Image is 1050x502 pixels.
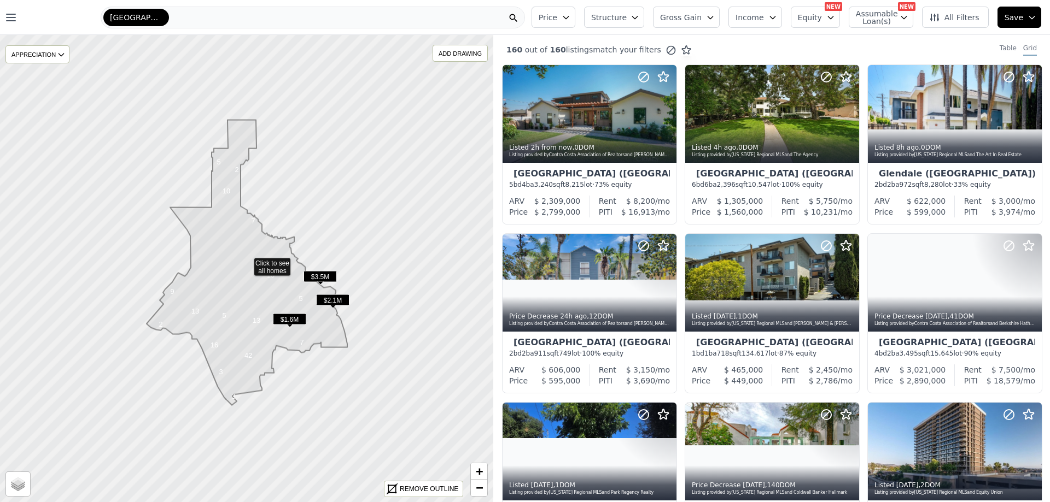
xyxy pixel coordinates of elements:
a: Layers [6,472,30,496]
img: g1.png [235,342,262,369]
time: 2025-08-19 23:10 [714,312,736,320]
div: /mo [795,206,853,217]
div: Price [509,375,528,386]
div: Table [1000,44,1017,56]
img: g1.png [182,298,209,324]
span: Gross Gain [660,12,702,23]
div: Price [692,375,710,386]
span: $ 8,200 [626,197,655,205]
div: [GEOGRAPHIC_DATA] ([GEOGRAPHIC_DATA]) [509,169,670,180]
div: /mo [795,375,853,386]
span: $ 3,000 [991,197,1020,205]
div: 9 [159,279,185,305]
div: /mo [978,375,1035,386]
span: Assumable Loan(s) [856,10,891,25]
div: $2.1M [316,294,349,310]
img: g1.png [258,262,284,288]
span: $ 2,309,000 [534,197,581,205]
img: g1.png [159,279,186,305]
button: All Filters [922,7,989,28]
div: REMOVE OUTLINE [400,484,458,494]
span: $ 2,450 [809,365,838,374]
time: 2025-08-19 19:39 [743,481,765,489]
div: Price Decrease , 140 DOM [692,481,854,489]
span: $2.1M [316,294,349,306]
span: 2,396 [717,181,736,188]
img: Condominium [874,169,883,178]
span: $ 449,000 [724,376,763,385]
div: PITI [964,375,978,386]
span: $ 606,000 [541,365,580,374]
span: $ 595,000 [541,376,580,385]
span: $ 3,690 [626,376,655,385]
div: /mo [799,364,853,375]
div: Price [692,206,710,217]
time: 2025-08-20 20:29 [714,144,736,151]
div: Listing provided by [US_STATE] Regional MLS and [PERSON_NAME] & [PERSON_NAME] [692,321,854,327]
button: Gross Gain [653,7,720,28]
img: g1.png [224,157,250,183]
div: 3 [220,383,247,410]
div: Listing provided by [US_STATE] Regional MLS and The Art In Real Estate [874,152,1036,158]
div: Listed , 0 DOM [874,143,1036,152]
div: Listing provided by [US_STATE] Regional MLS and Coldwell Banker Hallmark [692,489,854,496]
div: 42 [235,342,261,369]
div: 4 bd 2 ba sqft lot · 90% equity [874,349,1035,358]
span: 718 [717,350,730,357]
button: Price [532,7,575,28]
div: 5 [211,303,237,329]
div: /mo [612,375,670,386]
img: g1.png [240,208,267,234]
span: $3.5M [304,271,337,282]
div: PITI [781,375,795,386]
time: 2025-08-19 21:15 [531,481,553,489]
img: g1.png [211,303,238,329]
span: Income [736,12,764,23]
div: 13 [243,308,270,334]
div: 5 bd 4 ba sqft lot · 73% equity [509,180,670,189]
div: Rent [781,364,799,375]
div: 10 [213,178,240,204]
span: 3,240 [534,181,553,188]
div: ARV [509,364,524,375]
span: $ 599,000 [907,208,946,216]
span: 134,617 [742,350,769,357]
div: /mo [799,196,853,206]
span: 972 [900,181,912,188]
div: 3 [208,359,234,385]
div: /mo [616,364,670,375]
div: Price Decrease , 41 DOM [874,312,1036,321]
span: [GEOGRAPHIC_DATA] [110,12,162,23]
span: $1.6M [273,314,306,325]
img: g1.png [288,286,314,312]
div: Price [874,206,893,217]
div: ARV [874,196,890,206]
div: Listed , 0 DOM [692,143,854,152]
div: /mo [616,196,670,206]
a: Listed [DATE],1DOMListing provided by[US_STATE] Regional MLSand [PERSON_NAME] & [PERSON_NAME]Cond... [685,233,859,393]
button: Save [997,7,1041,28]
div: $3.5M [304,271,337,287]
div: ARV [692,196,707,206]
div: APPRECIATION [5,45,69,63]
a: Listed 2h from now,0DOMListing provided byContra Costa Association of Realtorsand [PERSON_NAME] R... [502,64,676,225]
img: g1.png [220,383,247,410]
span: match your filters [593,44,661,55]
div: Rent [781,196,799,206]
div: out of listings [493,44,692,56]
div: ARV [874,364,890,375]
div: 5 [206,149,232,175]
span: $ 7,500 [991,365,1020,374]
img: g1.png [148,311,174,338]
span: 8,215 [565,181,584,188]
img: g1.png [206,149,232,175]
a: Zoom out [471,480,487,496]
div: Listed , 0 DOM [509,143,671,152]
img: g1.png [213,178,240,204]
div: /mo [982,364,1035,375]
time: 2025-08-20 16:25 [896,144,919,151]
div: PITI [599,375,612,386]
div: PITI [964,206,978,217]
div: ARV [692,364,707,375]
div: 2 bd 2 ba sqft lot · 33% equity [874,180,1035,189]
